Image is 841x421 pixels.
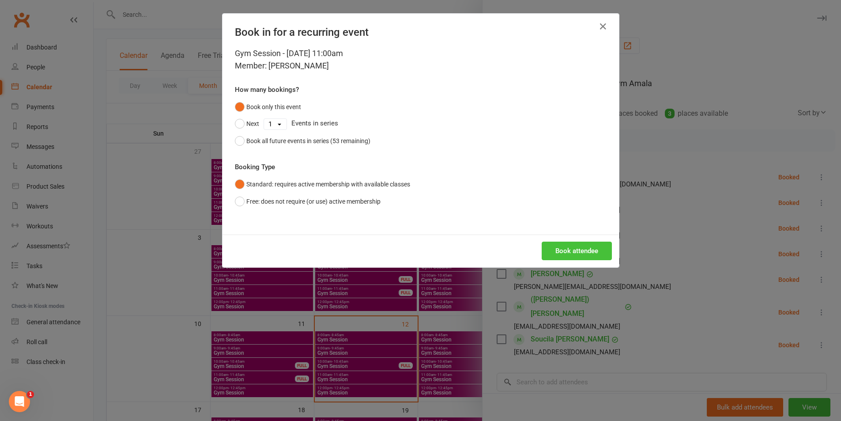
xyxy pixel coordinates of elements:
span: 1 [27,391,34,398]
button: Next [235,115,259,132]
h4: Book in for a recurring event [235,26,607,38]
button: Free: does not require (or use) active membership [235,193,381,210]
label: How many bookings? [235,84,299,95]
div: Gym Session - [DATE] 11:00am Member: [PERSON_NAME] [235,47,607,72]
button: Book all future events in series (53 remaining) [235,133,370,149]
button: Standard: requires active membership with available classes [235,176,410,193]
button: Book only this event [235,99,301,115]
iframe: Intercom live chat [9,391,30,412]
button: Book attendee [542,242,612,260]
div: Events in series [235,115,607,132]
div: Book all future events in series (53 remaining) [246,136,370,146]
label: Booking Type [235,162,275,172]
button: Close [596,19,610,34]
